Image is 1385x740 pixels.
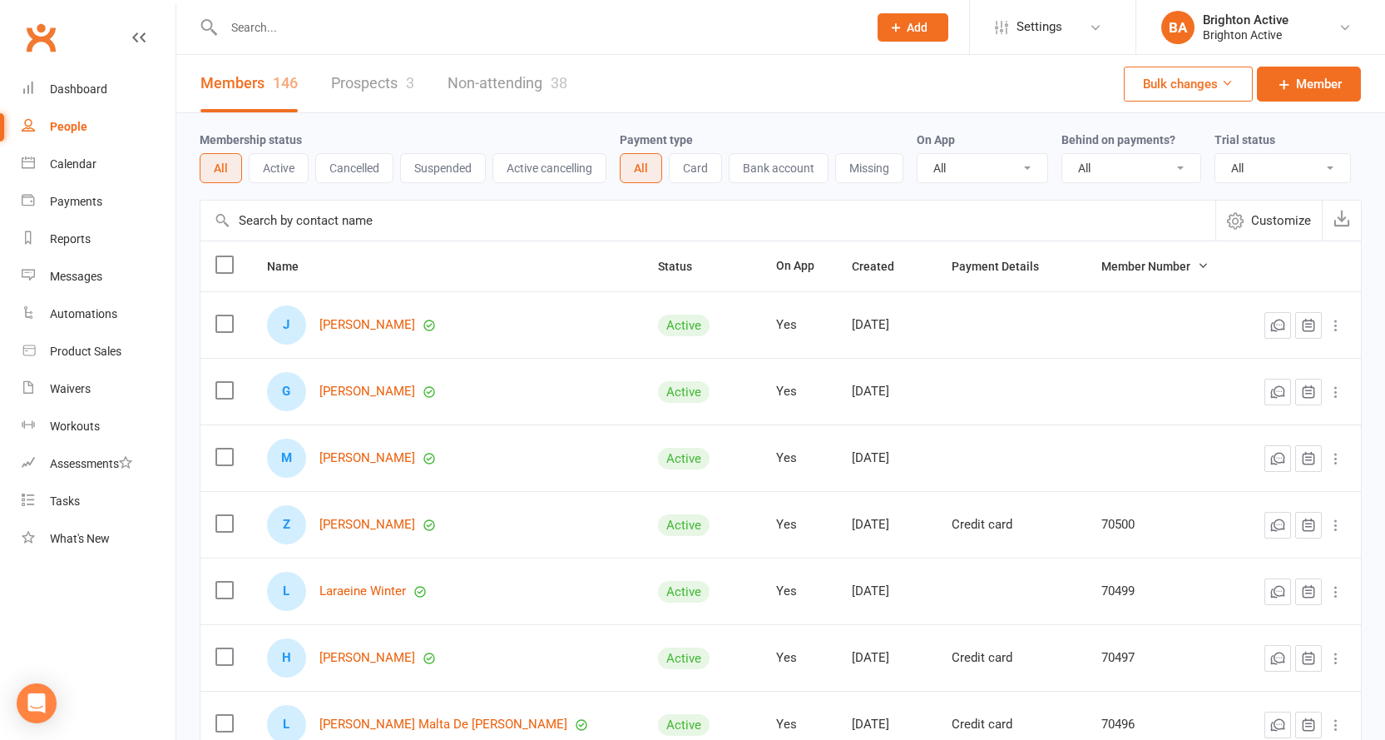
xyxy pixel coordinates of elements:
a: [PERSON_NAME] [319,385,415,399]
div: H [267,638,306,678]
div: Product Sales [50,345,121,358]
div: 38 [551,74,567,92]
button: Missing [835,153,903,183]
div: Yes [776,318,821,332]
div: Messages [50,270,102,283]
a: Tasks [22,483,176,520]
a: Clubworx [20,17,62,58]
label: Trial status [1214,133,1275,147]
div: 70499 [1101,584,1223,598]
span: Payment Details [952,260,1057,273]
div: Brighton Active [1203,12,1289,27]
div: Payments [50,195,102,208]
div: Reports [50,232,91,246]
div: Credit card [952,518,1071,532]
div: 70496 [1101,718,1223,732]
button: Customize [1215,201,1322,241]
div: Dashboard [50,82,107,96]
div: Yes [776,651,821,665]
div: [DATE] [852,651,922,665]
span: Name [267,260,317,273]
input: Search... [219,16,856,39]
div: Credit card [952,718,1071,732]
a: Reports [22,221,176,258]
div: Active [658,581,710,603]
div: Yes [776,385,821,399]
div: Active [658,714,710,736]
a: [PERSON_NAME] [319,651,415,665]
a: Assessments [22,445,176,483]
a: [PERSON_NAME] Malta De [PERSON_NAME] [319,718,567,732]
div: 146 [273,74,298,92]
input: Search by contact name [200,201,1215,241]
a: What's New [22,520,176,558]
span: Add [907,21,927,34]
button: All [620,153,662,183]
div: Yes [776,518,821,532]
div: G [267,372,306,411]
div: [DATE] [852,584,922,598]
div: [DATE] [852,518,922,532]
span: Customize [1251,211,1311,231]
button: Status [658,256,710,276]
button: Suspended [400,153,486,183]
a: Messages [22,258,176,296]
label: Membership status [200,133,302,147]
div: Active [658,648,710,669]
span: Member Number [1101,260,1209,273]
button: Created [852,256,913,276]
div: M [267,439,306,478]
div: Automations [50,307,117,320]
div: Credit card [952,651,1071,665]
a: [PERSON_NAME] [319,318,415,332]
a: Workouts [22,408,176,445]
th: On App [761,241,836,291]
div: Yes [776,718,821,732]
a: Dashboard [22,71,176,108]
div: J [267,305,306,345]
a: [PERSON_NAME] [319,518,415,532]
button: Cancelled [315,153,393,183]
div: Yes [776,584,821,598]
div: Waivers [50,382,91,395]
a: Calendar [22,146,176,183]
div: 3 [406,74,414,92]
div: BA [1161,11,1195,44]
a: Payments [22,183,176,221]
button: Add [878,13,948,42]
div: Z [267,505,306,544]
span: Settings [1016,8,1062,46]
label: On App [917,133,955,147]
div: Brighton Active [1203,27,1289,42]
div: Tasks [50,494,80,508]
a: Laraeine Winter [319,584,406,598]
div: 70500 [1101,518,1223,532]
div: Assessments [50,457,132,470]
div: Open Intercom Messenger [17,683,57,723]
button: Payment Details [952,256,1057,276]
div: Active [658,381,710,403]
a: Member [1257,67,1361,102]
a: [PERSON_NAME] [319,451,415,465]
a: People [22,108,176,146]
button: Bank account [729,153,829,183]
div: 70497 [1101,651,1223,665]
a: Members146 [200,55,298,112]
a: Prospects3 [331,55,414,112]
div: [DATE] [852,385,922,399]
label: Behind on payments? [1061,133,1175,147]
a: Waivers [22,370,176,408]
div: L [267,572,306,611]
a: Automations [22,296,176,333]
span: Status [658,260,710,273]
button: Active cancelling [492,153,606,183]
button: Member Number [1101,256,1209,276]
div: Active [658,448,710,469]
div: Active [658,315,710,336]
div: Yes [776,451,821,465]
div: [DATE] [852,718,922,732]
span: Created [852,260,913,273]
div: Active [658,514,710,536]
button: All [200,153,242,183]
div: What's New [50,532,110,545]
